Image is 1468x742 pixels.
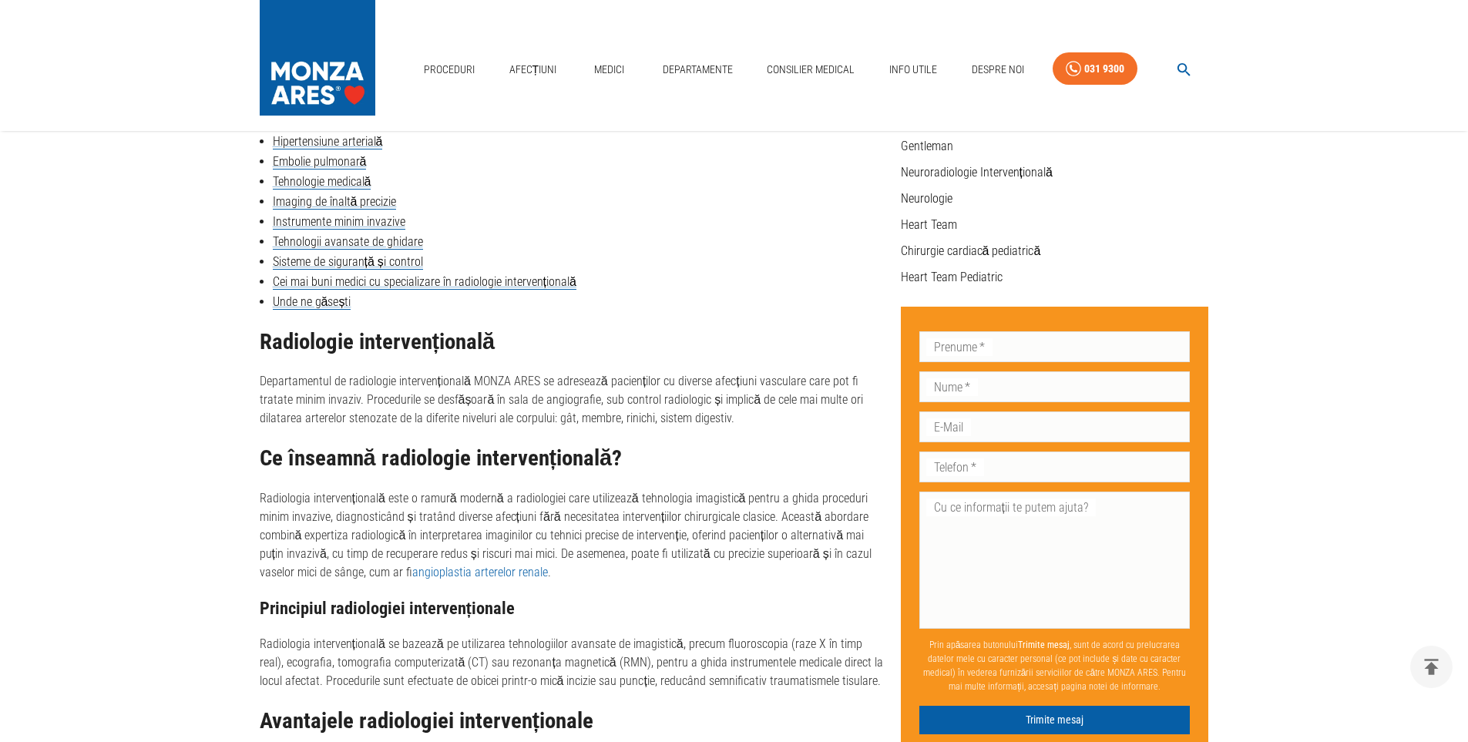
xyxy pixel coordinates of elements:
a: Imaging de înaltă precizie [273,194,397,210]
a: Heart Team [901,217,957,232]
a: Embolie pulmonară [273,154,367,170]
a: Cei mai buni medici cu specializare în radiologie intervențională [273,274,576,290]
a: Chirurgie cardiacă pediatrică [901,243,1041,258]
h3: Principiul radiologiei intervenționale [260,599,889,618]
a: Sisteme de siguranță și control [273,254,423,270]
a: 031 9300 [1053,52,1137,86]
h2: Ce înseamnă radiologie intervențională? [260,446,889,471]
a: Neuroradiologie Intervențională [901,165,1053,180]
div: 031 9300 [1084,59,1124,79]
b: Trimite mesaj [1018,640,1070,650]
a: Tehnologie medicală [273,174,371,190]
h2: Avantajele radiologiei intervenționale [260,709,889,734]
a: Instrumente minim invazive [273,214,405,230]
a: Medici [585,54,634,86]
a: Proceduri [418,54,481,86]
p: Radiologia intervențională este o ramură modernă a radiologiei care utilizează tehnologia imagist... [260,489,889,582]
a: Hipertensiune arterială [273,134,383,149]
a: Unde ne găsești [273,294,351,310]
a: Despre Noi [966,54,1030,86]
a: Heart Team Pediatric [901,270,1003,284]
p: Departamentul de radiologie intervențională MONZA ARES se adresează pacienților cu diverse afecți... [260,372,889,428]
p: Prin apăsarea butonului , sunt de acord cu prelucrarea datelor mele cu caracter personal (ce pot ... [919,632,1191,700]
a: Info Utile [883,54,943,86]
a: Tehnologii avansate de ghidare [273,234,423,250]
a: Afecțiuni [503,54,563,86]
a: Neurologie [901,191,952,206]
a: Departamente [657,54,739,86]
a: Gentleman [901,139,953,153]
a: Consilier Medical [761,54,861,86]
button: Trimite mesaj [919,706,1191,734]
p: Radiologia intervențională se bazează pe utilizarea tehnologiilor avansate de imagistică, precum ... [260,635,889,690]
button: delete [1410,646,1453,688]
a: angioplastia arterelor renale [412,565,548,579]
h2: Radiologie intervențională [260,330,889,354]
